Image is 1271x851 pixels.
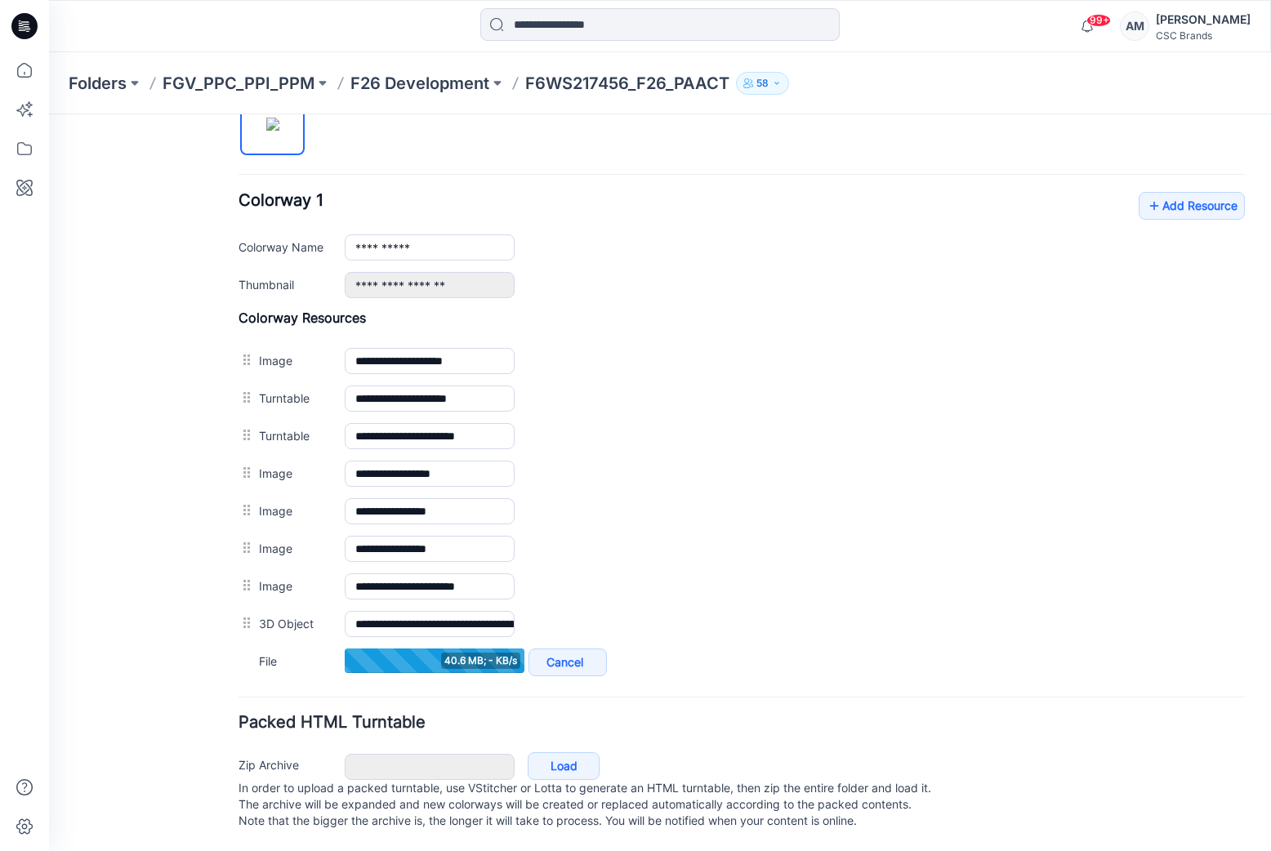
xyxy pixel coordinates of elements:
label: Image [210,387,279,405]
a: F26 Development [350,72,489,95]
p: 58 [756,74,769,92]
a: Load [479,638,551,666]
label: Image [210,237,279,255]
a: Folders [69,72,127,95]
h4: Packed HTML Turntable [190,600,1196,616]
label: Colorway Name [190,123,279,141]
a: FGV_PPC_PPI_PPM [163,72,314,95]
div: CSC Brands [1156,29,1251,42]
div: [PERSON_NAME] [1156,10,1251,29]
label: File [210,537,279,555]
h4: Colorway Resources [190,195,1196,212]
span: 40.6 MB; - KB/s [392,538,471,555]
label: Turntable [210,274,279,292]
label: Turntable [210,312,279,330]
a: Cancel [479,534,558,562]
iframe: edit-style [49,114,1271,851]
label: Thumbnail [190,161,279,179]
p: In order to upload a packed turntable, use VStitcher or Lotta to generate an HTML turntable, then... [190,666,1196,715]
label: 3D Object [210,500,279,518]
span: 99+ [1086,14,1111,27]
div: AM [1120,11,1149,41]
label: Image [210,425,279,443]
label: Zip Archive [190,641,279,659]
button: 58 [736,72,789,95]
label: Image [210,350,279,368]
p: F6WS217456_F26_PAACT [525,72,729,95]
label: Image [210,462,279,480]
